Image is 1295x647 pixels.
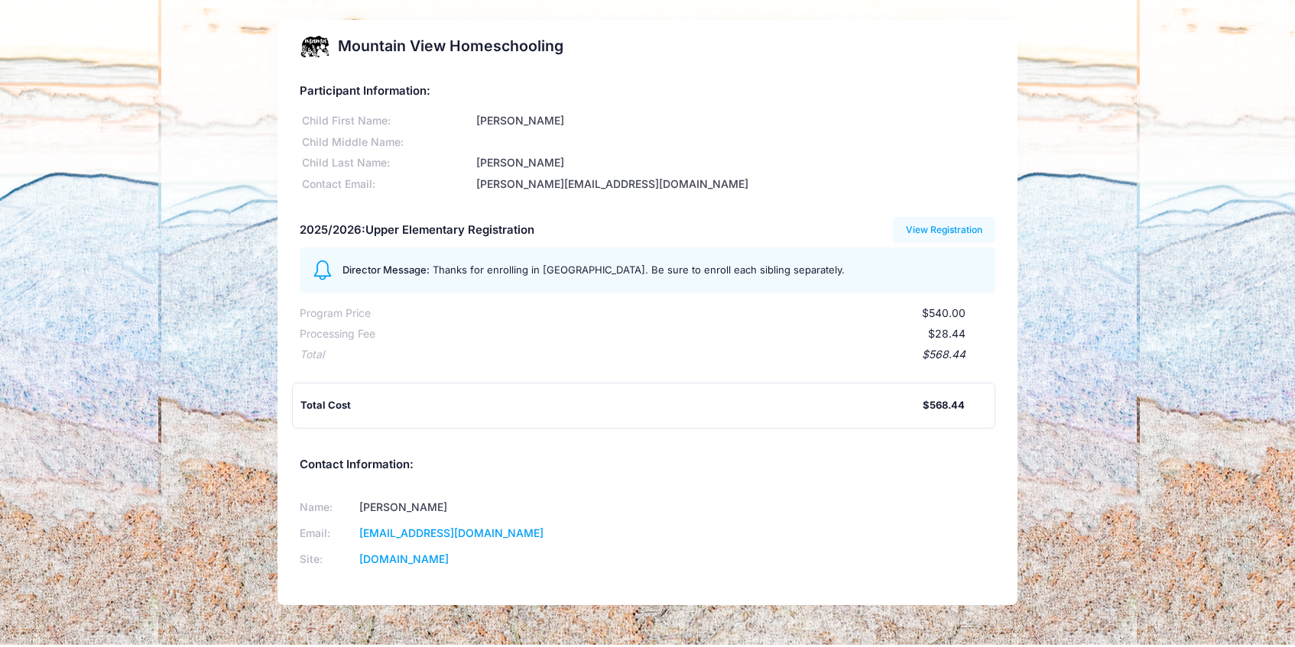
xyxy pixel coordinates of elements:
[300,458,995,472] h5: Contact Information:
[300,546,355,572] td: Site:
[300,398,923,413] div: Total Cost
[300,347,324,363] div: Total
[300,134,474,150] div: Child Middle Name:
[354,494,628,520] td: [PERSON_NAME]
[359,552,449,565] a: [DOMAIN_NAME]
[300,113,474,129] div: Child First Name:
[300,224,534,238] h5: 2025/2026:Upper Elementary Registration
[923,398,965,413] div: $568.44
[324,347,966,363] div: $568.44
[473,113,995,129] div: [PERSON_NAME]
[922,306,966,319] span: $540.00
[359,526,544,539] a: [EMAIL_ADDRESS][DOMAIN_NAME]
[300,494,355,520] td: Name:
[338,37,563,55] h2: Mountain View Homeschooling
[433,264,845,276] span: Thanks for enrolling in [GEOGRAPHIC_DATA]. Be sure to enroll each sibling separately.
[300,155,474,171] div: Child Last Name:
[342,264,430,276] span: Director Message:
[300,85,995,99] h5: Participant Information:
[893,217,996,243] a: View Registration
[473,155,995,171] div: [PERSON_NAME]
[300,176,474,192] div: Contact Email:
[300,520,355,546] td: Email:
[375,326,966,342] div: $28.44
[300,326,375,342] div: Processing Fee
[300,306,371,322] div: Program Price
[473,176,995,192] div: [PERSON_NAME][EMAIL_ADDRESS][DOMAIN_NAME]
